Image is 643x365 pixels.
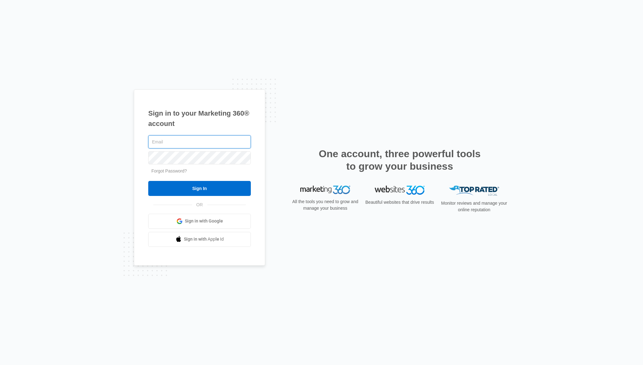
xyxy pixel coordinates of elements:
[192,202,207,208] span: OR
[375,186,425,195] img: Websites 360
[439,200,509,213] p: Monitor reviews and manage your online reputation
[151,168,187,173] a: Forgot Password?
[148,214,251,229] a: Sign in with Google
[184,236,224,242] span: Sign in with Apple Id
[290,198,360,212] p: All the tools you need to grow and manage your business
[185,218,223,224] span: Sign in with Google
[148,135,251,148] input: Email
[148,108,251,129] h1: Sign in to your Marketing 360® account
[365,199,435,206] p: Beautiful websites that drive results
[449,186,499,196] img: Top Rated Local
[148,181,251,196] input: Sign In
[317,147,483,172] h2: One account, three powerful tools to grow your business
[148,232,251,247] a: Sign in with Apple Id
[300,186,350,194] img: Marketing 360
